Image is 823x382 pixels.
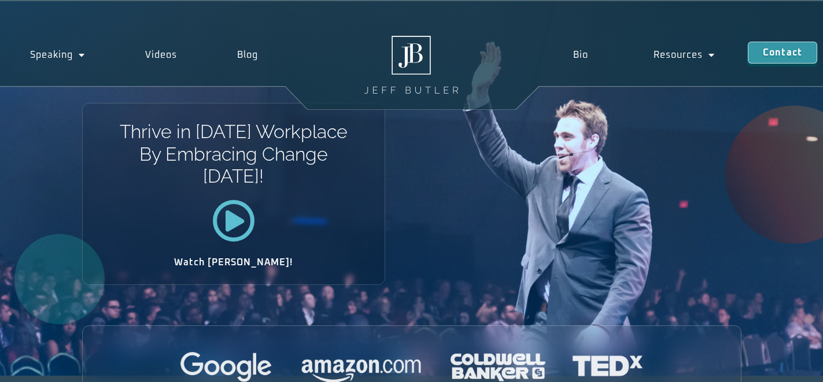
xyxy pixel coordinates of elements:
a: Blog [207,42,288,68]
a: Videos [115,42,207,68]
a: Bio [541,42,621,68]
span: Contact [763,48,802,57]
h2: Watch [PERSON_NAME]! [123,258,344,267]
nav: Menu [541,42,748,68]
h1: Thrive in [DATE] Workplace By Embracing Change [DATE]! [119,121,348,187]
a: Resources [621,42,748,68]
a: Contact [748,42,817,64]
